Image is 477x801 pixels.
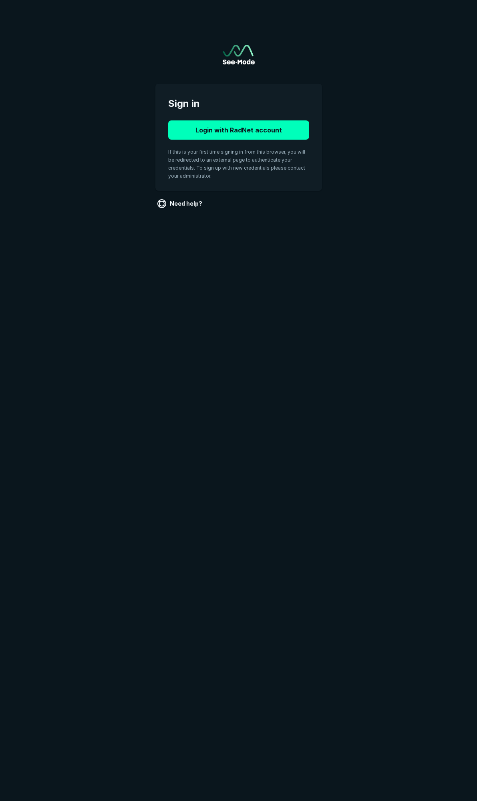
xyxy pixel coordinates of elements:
[168,120,309,140] button: Login with RadNet account
[155,197,205,210] a: Need help?
[168,96,309,111] span: Sign in
[223,45,255,64] a: Go to sign in
[168,149,305,179] span: If this is your first time signing in from this browser, you will be redirected to an external pa...
[223,45,255,64] img: See-Mode Logo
